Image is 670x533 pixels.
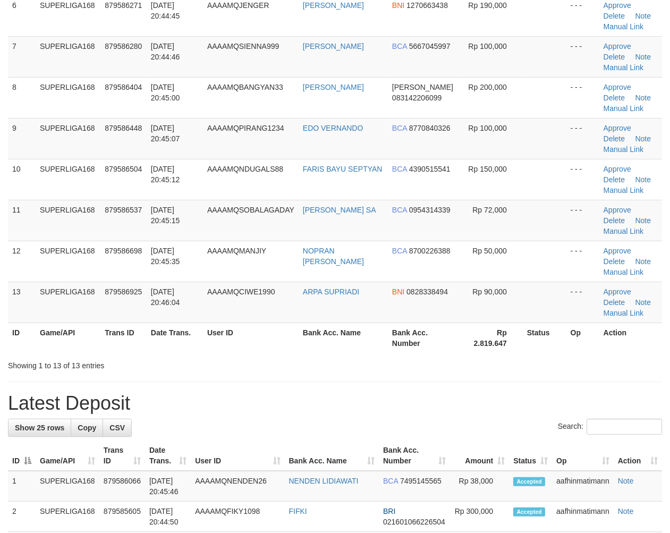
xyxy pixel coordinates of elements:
a: Manual Link [604,63,644,72]
th: Status [523,323,566,353]
th: Game/API [36,323,100,353]
span: [DATE] 20:45:00 [151,83,180,102]
span: BRI [383,507,395,515]
a: Approve [604,1,631,10]
span: [DATE] 20:46:04 [151,287,180,307]
td: SUPERLIGA168 [36,77,100,118]
span: AAAAMQPIRANG1234 [207,124,284,132]
a: Approve [604,83,631,91]
span: AAAAMQMANJIY [207,247,266,255]
span: Copy 8770840326 to clipboard [409,124,451,132]
a: CSV [103,419,132,437]
td: AAAAMQFIKY1098 [191,502,284,532]
th: User ID: activate to sort column ascending [191,441,284,471]
a: Copy [71,419,103,437]
span: Rp 100,000 [468,124,506,132]
span: Copy 021601066226504 to clipboard [383,518,445,526]
td: - - - [566,77,599,118]
a: Delete [604,257,625,266]
span: Copy [78,424,96,432]
label: Search: [558,419,662,435]
span: Copy 1270663438 to clipboard [406,1,448,10]
span: AAAAMQBANGYAN33 [207,83,283,91]
td: SUPERLIGA168 [36,282,100,323]
th: Op: activate to sort column ascending [552,441,614,471]
a: Note [635,216,651,225]
span: AAAAMQCIWE1990 [207,287,275,296]
td: 879586066 [99,471,145,502]
a: Note [635,134,651,143]
td: aafhinmatimann [552,502,614,532]
td: - - - [566,36,599,77]
td: - - - [566,241,599,282]
span: [DATE] 20:45:35 [151,247,180,266]
td: 2 [8,502,36,532]
td: - - - [566,200,599,241]
td: Rp 38,000 [450,471,509,502]
span: Copy 5667045997 to clipboard [409,42,451,50]
div: Showing 1 to 13 of 13 entries [8,356,271,371]
span: 879586698 [105,247,142,255]
a: Note [635,53,651,61]
a: Note [635,298,651,307]
a: Approve [604,42,631,50]
td: - - - [566,159,599,200]
td: SUPERLIGA168 [36,159,100,200]
span: BCA [392,247,407,255]
th: Rp 2.819.647 [461,323,523,353]
span: Copy 4390515541 to clipboard [409,165,451,173]
td: Rp 300,000 [450,502,509,532]
th: Bank Acc. Name: activate to sort column ascending [285,441,379,471]
th: Bank Acc. Number: activate to sort column ascending [379,441,450,471]
td: 7 [8,36,36,77]
a: [PERSON_NAME] [303,1,364,10]
span: [DATE] 20:45:07 [151,124,180,143]
a: Approve [604,165,631,173]
span: 879586404 [105,83,142,91]
a: Manual Link [604,145,644,154]
span: [DATE] 20:45:15 [151,206,180,225]
span: Copy 8700226388 to clipboard [409,247,451,255]
a: ARPA SUPRIADI [303,287,359,296]
a: Note [618,507,634,515]
span: Rp 200,000 [468,83,506,91]
td: 879585605 [99,502,145,532]
td: 13 [8,282,36,323]
th: Bank Acc. Number [388,323,461,353]
th: ID [8,323,36,353]
th: Trans ID [100,323,146,353]
span: Rp 90,000 [472,287,507,296]
td: 11 [8,200,36,241]
h1: Latest Deposit [8,393,662,414]
th: User ID [203,323,299,353]
span: Rp 150,000 [468,165,506,173]
td: AAAAMQNENDEN26 [191,471,284,502]
span: 879586448 [105,124,142,132]
td: SUPERLIGA168 [36,200,100,241]
span: BCA [383,477,398,485]
span: BCA [392,42,407,50]
th: Date Trans.: activate to sort column ascending [145,441,191,471]
td: SUPERLIGA168 [36,241,100,282]
span: AAAAMQJENGER [207,1,269,10]
span: 879586925 [105,287,142,296]
a: Note [635,94,651,102]
span: [DATE] 20:45:12 [151,165,180,184]
span: Rp 190,000 [468,1,506,10]
td: SUPERLIGA168 [36,502,99,532]
span: 879586280 [105,42,142,50]
span: Rp 72,000 [472,206,507,214]
a: [PERSON_NAME] [303,42,364,50]
a: Approve [604,124,631,132]
a: [PERSON_NAME] SA [303,206,376,214]
span: 879586271 [105,1,142,10]
span: Rp 50,000 [472,247,507,255]
th: Date Trans. [147,323,203,353]
a: EDO VERNANDO [303,124,363,132]
a: Note [618,477,634,485]
th: Status: activate to sort column ascending [509,441,552,471]
span: Show 25 rows [15,424,64,432]
span: Copy 0828338494 to clipboard [406,287,448,296]
span: Copy 0954314339 to clipboard [409,206,451,214]
a: Delete [604,94,625,102]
